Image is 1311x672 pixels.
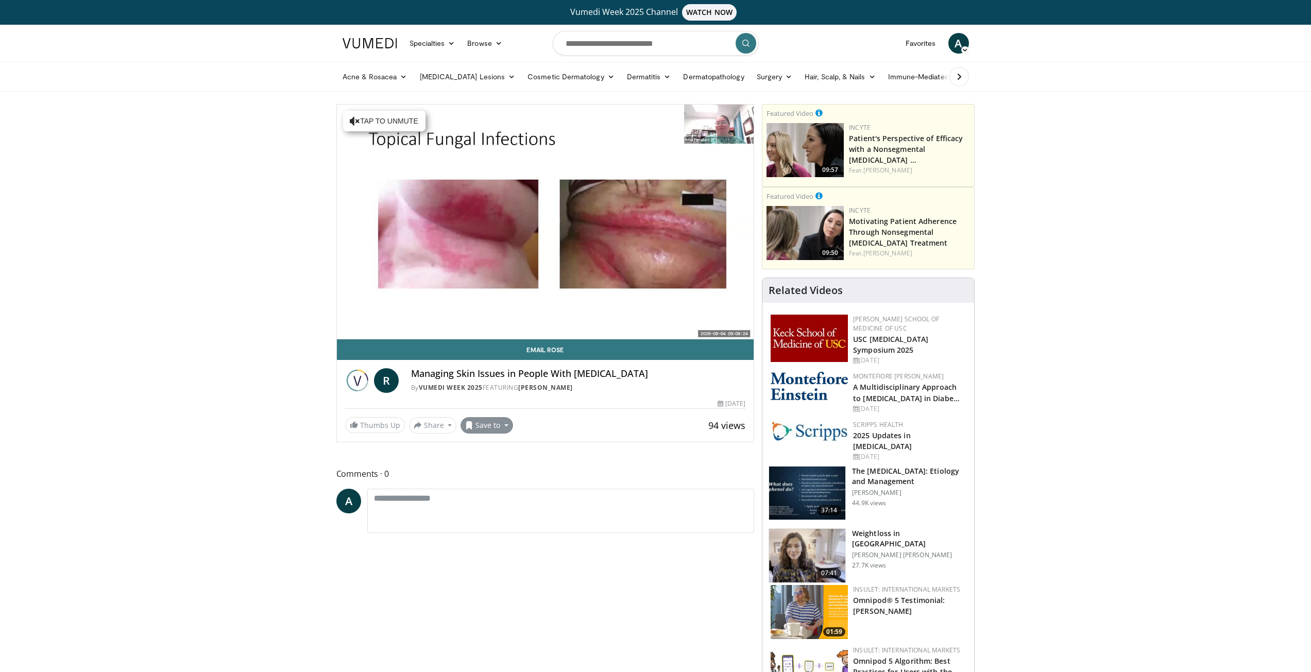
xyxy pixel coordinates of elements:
button: Tap to unmute [343,111,425,131]
a: Email Rose [337,339,754,360]
h3: Weightloss in [GEOGRAPHIC_DATA] [852,528,968,549]
div: [DATE] [853,356,966,365]
span: WATCH NOW [682,4,737,21]
a: Motivating Patient Adherence Through Nonsegmental [MEDICAL_DATA] Treatment [849,216,957,248]
div: [DATE] [853,452,966,461]
button: Save to [461,417,513,434]
div: [DATE] [718,399,745,408]
span: 09:57 [819,165,841,175]
div: [DATE] [853,404,966,413]
a: Acne & Rosacea [336,66,414,87]
span: Comments 0 [336,467,755,480]
img: 2c48d197-61e9-423b-8908-6c4d7e1deb64.png.150x105_q85_crop-smart_upscale.jpg [767,123,844,177]
img: Vumedi Week 2025 [345,368,370,393]
a: Montefiore [PERSON_NAME] [853,372,944,381]
input: Search topics, interventions [553,31,759,56]
div: Feat. [849,249,970,258]
p: 27.7K views [852,561,886,570]
a: [PERSON_NAME] [863,166,912,175]
span: 09:50 [819,248,841,257]
a: [PERSON_NAME] [863,249,912,257]
a: Dermatopathology [677,66,750,87]
img: 9983fed1-7565-45be-8934-aef1103ce6e2.150x105_q85_crop-smart_upscale.jpg [769,529,845,582]
a: 01:59 [771,585,848,639]
small: Featured Video [767,192,813,201]
a: Omnipod® 5 Testimonial: [PERSON_NAME] [853,595,945,616]
a: Browse [461,33,508,54]
a: Immune-Mediated [882,66,965,87]
h3: The [MEDICAL_DATA]: Etiology and Management [852,466,968,487]
a: Incyte [849,206,871,215]
a: [MEDICAL_DATA] Lesions [414,66,522,87]
p: 44.9K views [852,499,886,507]
a: Thumbs Up [345,417,405,433]
h4: Related Videos [769,284,843,297]
img: 6d50c0dd-ba08-46d7-8ee2-cf2a961867be.png.150x105_q85_crop-smart_upscale.png [771,585,848,639]
a: 09:57 [767,123,844,177]
a: R [374,368,399,393]
a: Scripps Health [853,420,903,429]
a: [PERSON_NAME] School of Medicine of USC [853,315,939,333]
a: [PERSON_NAME] [518,383,573,392]
img: 39505ded-af48-40a4-bb84-dee7792dcfd5.png.150x105_q85_crop-smart_upscale.jpg [767,206,844,260]
a: Surgery [751,66,799,87]
button: Share [409,417,457,434]
p: [PERSON_NAME] [PERSON_NAME] [852,551,968,559]
span: 94 views [708,419,745,432]
a: 37:14 The [MEDICAL_DATA]: Etiology and Management [PERSON_NAME] 44.9K views [769,466,968,521]
img: b0142b4c-93a1-4b58-8f91-5265c282693c.png.150x105_q85_autocrop_double_scale_upscale_version-0.2.png [771,372,848,400]
a: Hair, Scalp, & Nails [798,66,881,87]
a: Cosmetic Dermatology [521,66,620,87]
img: 7b941f1f-d101-407a-8bfa-07bd47db01ba.png.150x105_q85_autocrop_double_scale_upscale_version-0.2.jpg [771,315,848,362]
a: USC [MEDICAL_DATA] Symposium 2025 [853,334,928,355]
span: 01:59 [823,627,845,636]
a: Specialties [403,33,462,54]
a: 2025 Updates in [MEDICAL_DATA] [853,430,912,451]
div: Feat. [849,166,970,175]
a: A [948,33,969,54]
a: Dermatitis [621,66,677,87]
img: c9f2b0b7-b02a-4276-a72a-b0cbb4230bc1.jpg.150x105_q85_autocrop_double_scale_upscale_version-0.2.jpg [771,420,848,441]
span: 37:14 [817,505,842,515]
img: VuMedi Logo [343,38,397,48]
a: Vumedi Week 2025 ChannelWATCH NOW [344,4,967,21]
img: c5af237d-e68a-4dd3-8521-77b3daf9ece4.150x105_q85_crop-smart_upscale.jpg [769,467,845,520]
a: A Multidisciplinary Approach to [MEDICAL_DATA] in Diabe… [853,382,960,403]
a: Insulet: International Markets [853,646,960,654]
h4: Managing Skin Issues in People With [MEDICAL_DATA] [411,368,746,380]
a: Vumedi Week 2025 [419,383,483,392]
span: 07:41 [817,568,842,578]
a: A [336,489,361,513]
a: 09:50 [767,206,844,260]
p: [PERSON_NAME] [852,489,968,497]
div: By FEATURING [411,383,746,392]
a: Insulet: International Markets [853,585,960,594]
a: Incyte [849,123,871,132]
a: Favorites [899,33,942,54]
small: Featured Video [767,109,813,118]
a: 07:41 Weightloss in [GEOGRAPHIC_DATA] [PERSON_NAME] [PERSON_NAME] 27.7K views [769,528,968,583]
video-js: Video Player [337,105,754,339]
a: Patient's Perspective of Efficacy with a Nonsegmental [MEDICAL_DATA] … [849,133,963,165]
